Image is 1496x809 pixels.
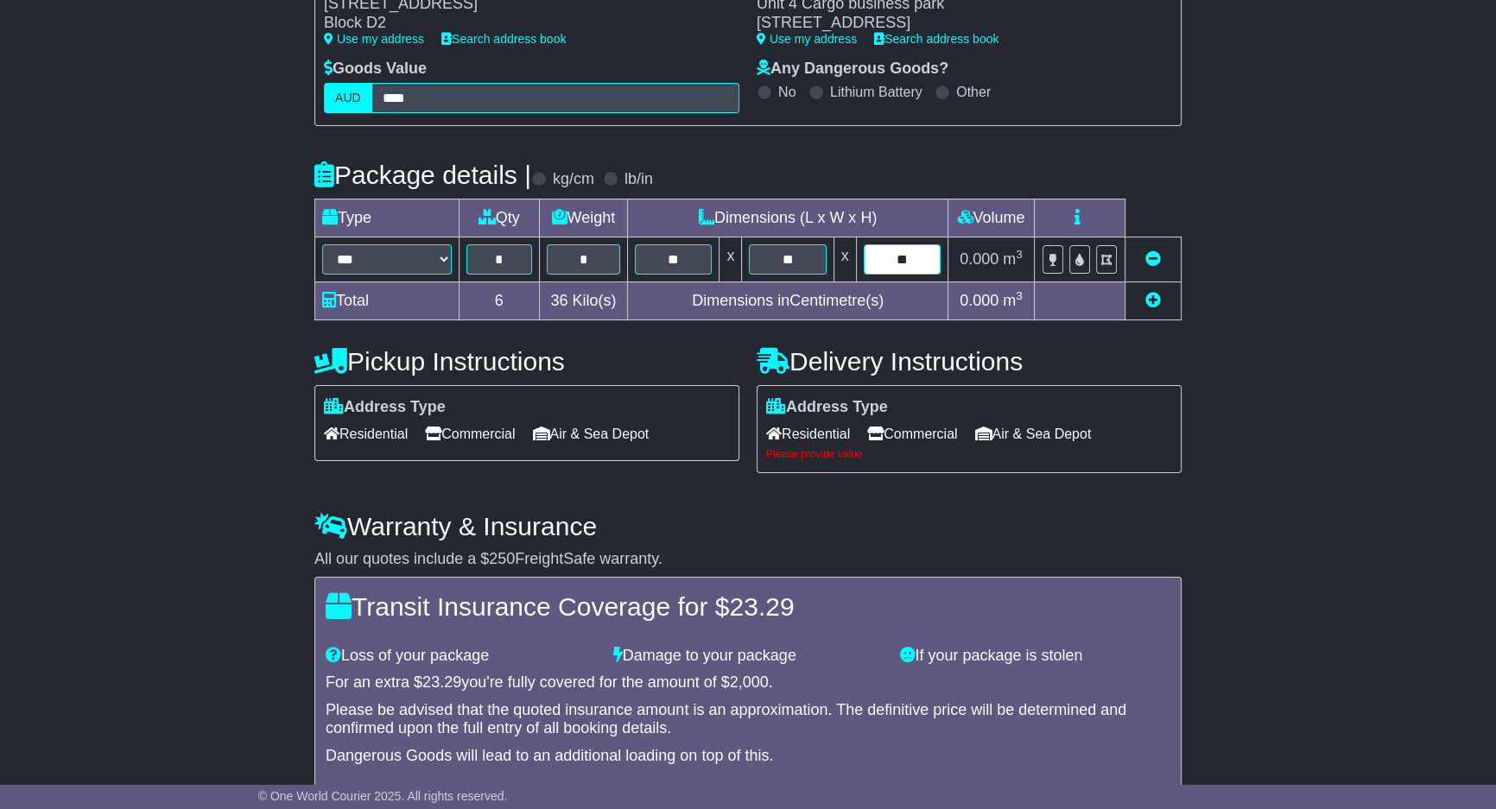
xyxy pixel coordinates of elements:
[441,32,566,46] a: Search address book
[1003,292,1023,309] span: m
[975,420,1092,447] span: Air & Sea Depot
[628,281,948,319] td: Dimensions in Centimetre(s)
[317,647,605,666] div: Loss of your package
[314,347,739,376] h4: Pickup Instructions
[830,84,922,100] label: Lithium Battery
[867,420,957,447] span: Commercial
[539,199,628,237] td: Weight
[730,673,769,691] span: 2,000
[874,32,998,46] a: Search address book
[1016,248,1023,261] sup: 3
[891,647,1179,666] div: If your package is stolen
[460,281,540,319] td: 6
[460,199,540,237] td: Qty
[425,420,515,447] span: Commercial
[324,32,424,46] a: Use my address
[326,701,1170,738] div: Please be advised that the quoted insurance amount is an approximation. The definitive price will...
[315,281,460,319] td: Total
[314,512,1182,540] h4: Warranty & Insurance
[1016,289,1023,302] sup: 3
[719,237,742,281] td: x
[1003,250,1023,268] span: m
[315,199,460,237] td: Type
[834,237,856,281] td: x
[489,550,515,567] span: 250
[605,647,892,666] div: Damage to your package
[1145,250,1161,268] a: Remove this item
[1145,292,1161,309] a: Add new item
[324,83,372,113] label: AUD
[326,673,1170,692] div: For an extra $ you're fully covered for the amount of $ .
[757,32,857,46] a: Use my address
[956,84,991,100] label: Other
[757,60,948,79] label: Any Dangerous Goods?
[324,60,427,79] label: Goods Value
[960,250,998,268] span: 0.000
[766,448,1172,460] div: Please provide value
[326,747,1170,766] div: Dangerous Goods will lead to an additional loading on top of this.
[258,789,508,803] span: © One World Courier 2025. All rights reserved.
[766,398,888,417] label: Address Type
[960,292,998,309] span: 0.000
[326,592,1170,621] h4: Transit Insurance Coverage for $
[624,170,653,189] label: lb/in
[533,420,650,447] span: Air & Sea Depot
[324,14,722,33] div: Block D2
[314,550,1182,569] div: All our quotes include a $ FreightSafe warranty.
[757,14,1140,33] div: [STREET_ADDRESS]
[550,292,567,309] span: 36
[948,199,1034,237] td: Volume
[553,170,594,189] label: kg/cm
[628,199,948,237] td: Dimensions (L x W x H)
[729,592,794,621] span: 23.29
[324,398,446,417] label: Address Type
[422,673,461,691] span: 23.29
[766,420,850,447] span: Residential
[314,161,531,189] h4: Package details |
[757,347,1182,376] h4: Delivery Instructions
[778,84,796,100] label: No
[539,281,628,319] td: Kilo(s)
[324,420,408,447] span: Residential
